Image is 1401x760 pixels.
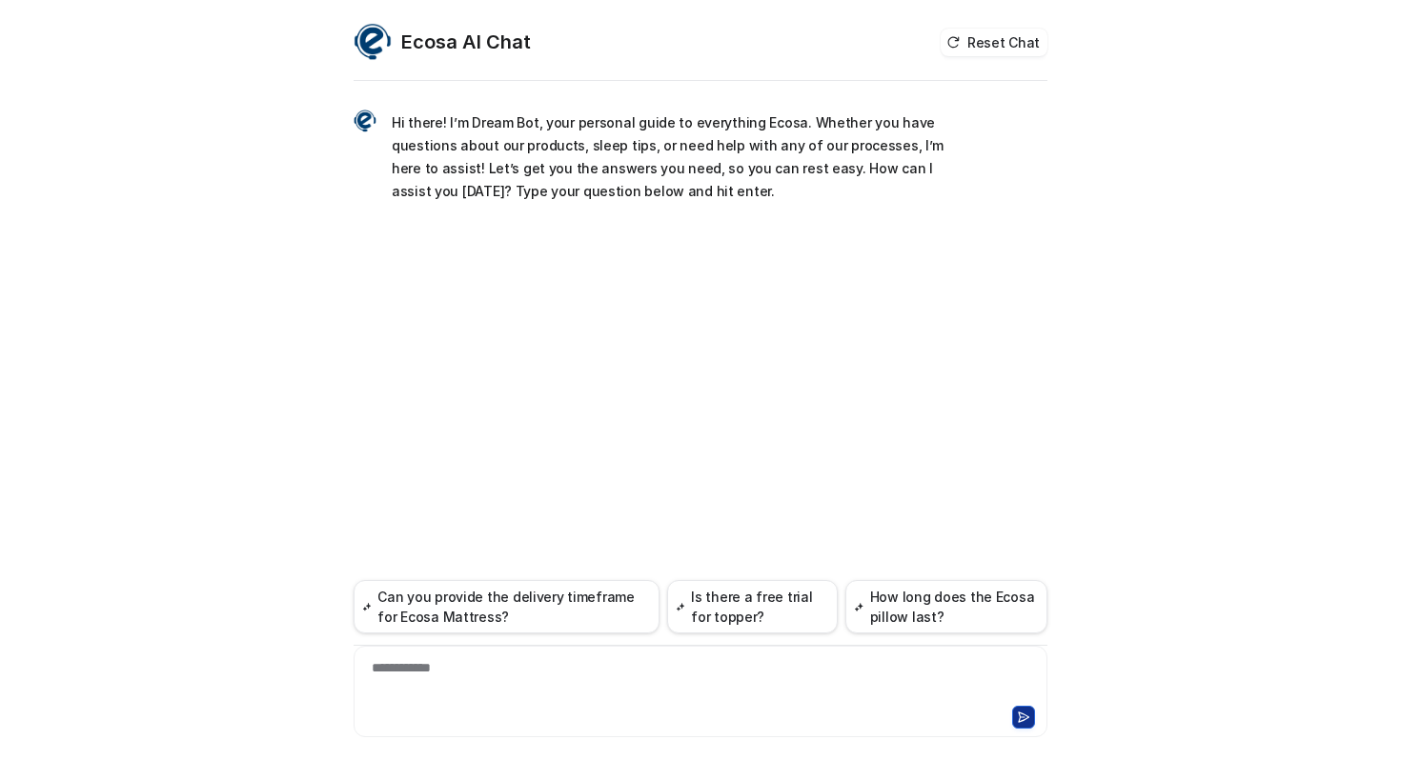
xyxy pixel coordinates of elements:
[354,23,392,61] img: Widget
[401,29,531,55] h2: Ecosa AI Chat
[392,111,949,203] p: Hi there! I’m Dream Bot, your personal guide to everything Ecosa. Whether you have questions abou...
[941,29,1047,56] button: Reset Chat
[354,110,376,132] img: Widget
[845,580,1047,633] button: How long does the Ecosa pillow last?
[354,580,660,633] button: Can you provide the delivery timeframe for Ecosa Mattress?
[667,580,838,633] button: Is there a free trial for topper?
